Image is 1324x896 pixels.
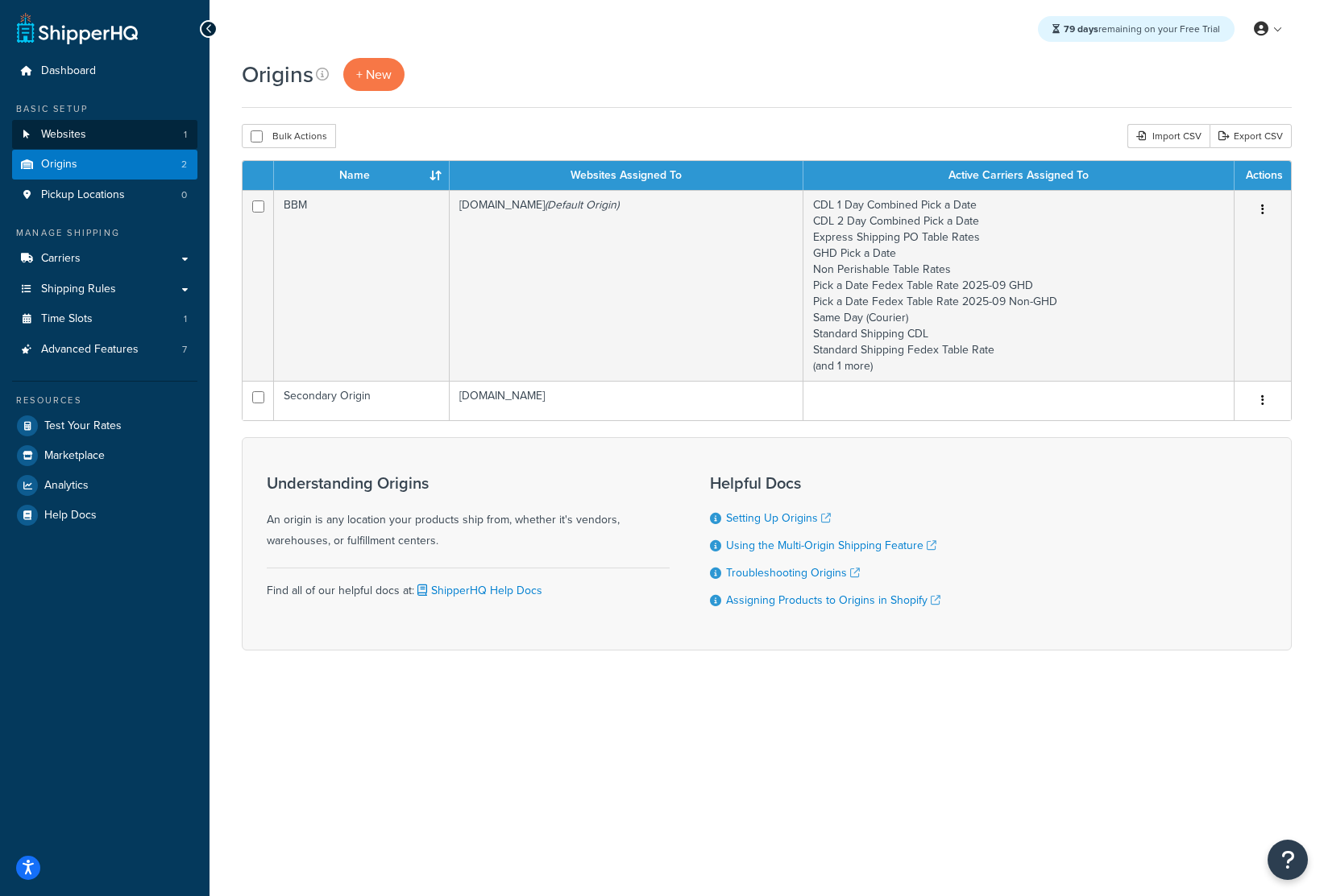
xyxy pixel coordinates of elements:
[12,102,197,116] div: Basic Setup
[12,304,197,334] a: Time Slots 1
[12,501,197,530] a: Help Docs
[181,188,187,202] span: 0
[12,56,197,86] a: Dashboard
[450,190,803,381] td: [DOMAIN_NAME]
[41,343,139,357] span: Advanced Features
[12,180,197,210] a: Pickup Locations 0
[726,510,831,526] a: Setting Up Origins
[182,343,187,357] span: 7
[726,592,940,609] a: Assigning Products to Origins in Shopify
[274,381,450,420] td: Secondary Origin
[181,158,187,171] span: 2
[12,441,197,470] a: Marketplace
[44,419,122,433] span: Test Your Rates
[12,335,197,365] li: Advanced Features
[242,124,336,148] button: Bulk Actions
[12,394,197,407] div: Resources
[545,196,619,213] i: (Default Origin)
[450,381,803,420] td: [DOMAIN_NAME]
[184,128,187,142] span: 1
[41,312,93,326] span: Time Slots
[41,252,81,266] span: Carriers
[41,128,86,142] span: Websites
[1235,161,1291,190] th: Actions
[803,161,1235,190] th: Active Carriers Assigned To
[274,161,450,190] th: Name : activate to sort column ascending
[12,335,197,365] a: Advanced Features 7
[12,411,197,440] a: Test Your Rates
[12,226,197,240] div: Manage Shipping
[1268,840,1308,880] button: Open Resource Center
[267,568,670,601] div: Find all of our helpful docs at:
[41,64,96,78] span: Dashboard
[356,65,392,84] span: + New
[274,190,450,381] td: BBM
[343,58,405,91] a: + New
[12,304,197,334] li: Time Slots
[726,537,936,554] a: Using the Multi-Origin Shipping Feature
[41,188,125,202] span: Pickup Locations
[41,158,77,171] span: Origins
[414,582,542,599] a: ShipperHQ Help Docs
[12,120,197,150] li: Websites
[12,120,197,150] a: Websites 1
[12,150,197,180] a: Origins 2
[44,479,89,493] span: Analytics
[12,275,197,304] a: Shipping Rules
[12,244,197,274] a: Carriers
[12,471,197,500] a: Analytics
[267,474,670,492] h3: Understanding Origins
[44,509,97,522] span: Help Docs
[1038,16,1235,42] div: remaining on your Free Trial
[450,161,803,190] th: Websites Assigned To
[184,312,187,326] span: 1
[710,474,940,492] h3: Helpful Docs
[1064,22,1098,36] strong: 79 days
[1210,124,1292,148] a: Export CSV
[726,564,860,581] a: Troubleshooting Origins
[242,59,313,90] h1: Origins
[12,180,197,210] li: Pickup Locations
[1127,124,1210,148] div: Import CSV
[12,150,197,180] li: Origins
[41,283,116,296] span: Shipping Rules
[17,12,138,44] a: ShipperHQ Home
[44,449,105,463] span: Marketplace
[803,190,1235,381] td: CDL 1 Day Combined Pick a Date CDL 2 Day Combined Pick a Date Express Shipping PO Table Rates GHD...
[267,474,670,551] div: An origin is any location your products ship from, whether it's vendors, warehouses, or fulfillme...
